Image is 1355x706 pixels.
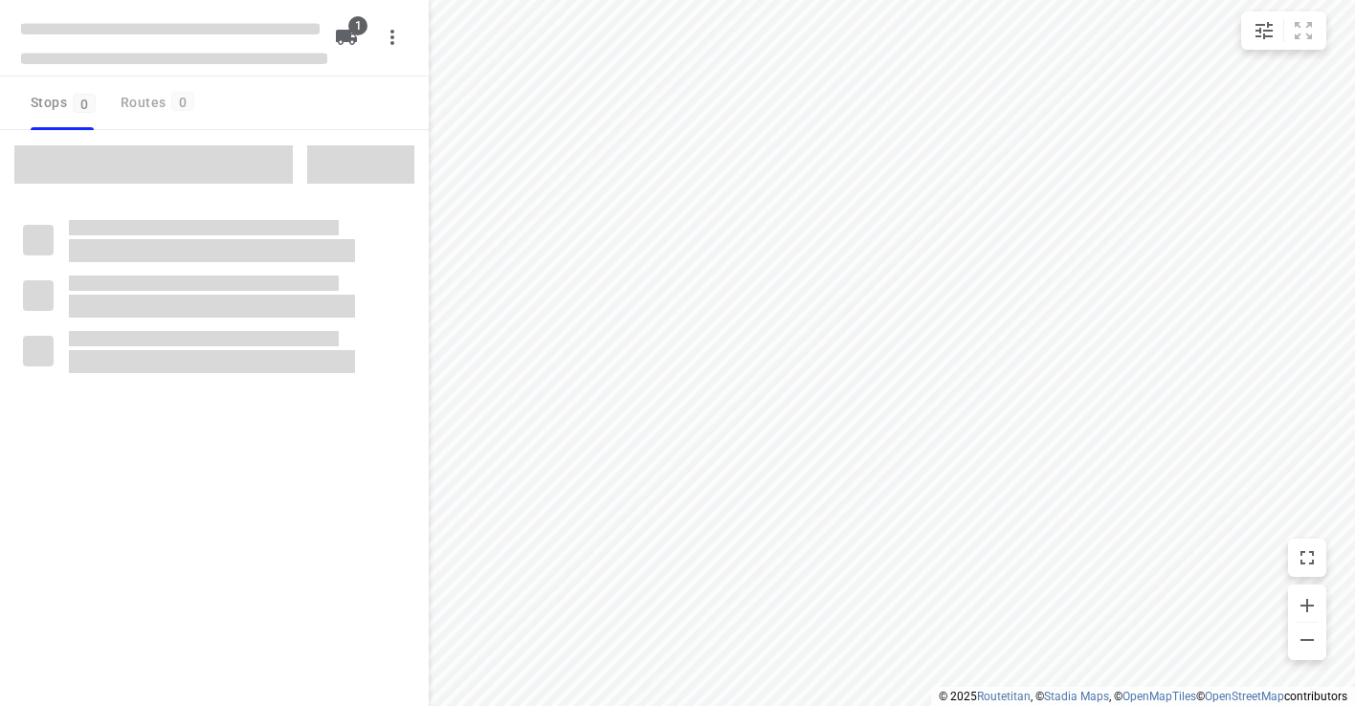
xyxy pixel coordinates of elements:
[1241,11,1326,50] div: small contained button group
[1122,690,1196,703] a: OpenMapTiles
[1205,690,1284,703] a: OpenStreetMap
[977,690,1031,703] a: Routetitan
[939,690,1347,703] li: © 2025 , © , © © contributors
[1044,690,1109,703] a: Stadia Maps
